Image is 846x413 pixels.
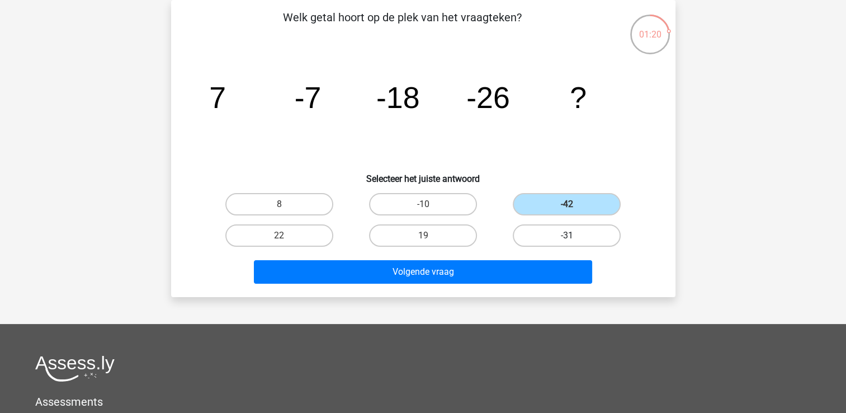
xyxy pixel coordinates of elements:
tspan: ? [570,81,587,114]
label: -10 [369,193,477,215]
p: Welk getal hoort op de plek van het vraagteken? [189,9,616,43]
label: -31 [513,224,621,247]
label: 22 [225,224,333,247]
tspan: -26 [466,81,510,114]
div: 01:20 [629,13,671,41]
label: 19 [369,224,477,247]
label: 8 [225,193,333,215]
tspan: 7 [209,81,226,114]
tspan: -18 [376,81,419,114]
h6: Selecteer het juiste antwoord [189,165,658,184]
h5: Assessments [35,395,811,409]
img: Assessly logo [35,355,115,382]
label: -42 [513,193,621,215]
tspan: -7 [294,81,321,114]
button: Volgende vraag [254,260,592,284]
